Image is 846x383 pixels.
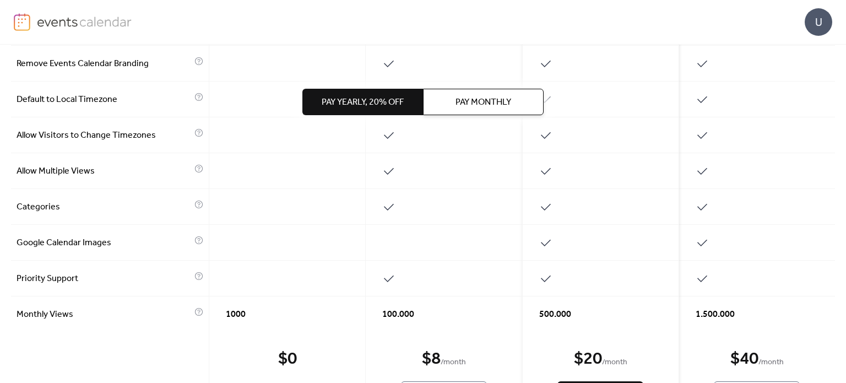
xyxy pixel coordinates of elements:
[17,93,192,106] span: Default to Local Timezone
[302,89,423,115] button: Pay Yearly, 20% off
[422,348,441,370] div: $ 8
[322,96,404,109] span: Pay Yearly, 20% off
[17,129,192,142] span: Allow Visitors to Change Timezones
[226,308,246,321] span: 1000
[278,348,297,370] div: $ 0
[14,13,30,31] img: logo
[17,236,192,250] span: Google Calendar Images
[17,272,192,285] span: Priority Support
[805,8,832,36] div: U
[539,308,571,321] span: 500.000
[696,308,735,321] span: 1.500.000
[602,356,627,369] span: / month
[730,348,758,370] div: $ 40
[37,13,132,30] img: logo-type
[455,96,511,109] span: Pay Monthly
[17,57,192,71] span: Remove Events Calendar Branding
[17,165,192,178] span: Allow Multiple Views
[758,356,784,369] span: / month
[17,201,192,214] span: Categories
[17,308,192,321] span: Monthly Views
[423,89,544,115] button: Pay Monthly
[441,356,466,369] span: / month
[382,308,414,321] span: 100.000
[574,348,602,370] div: $ 20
